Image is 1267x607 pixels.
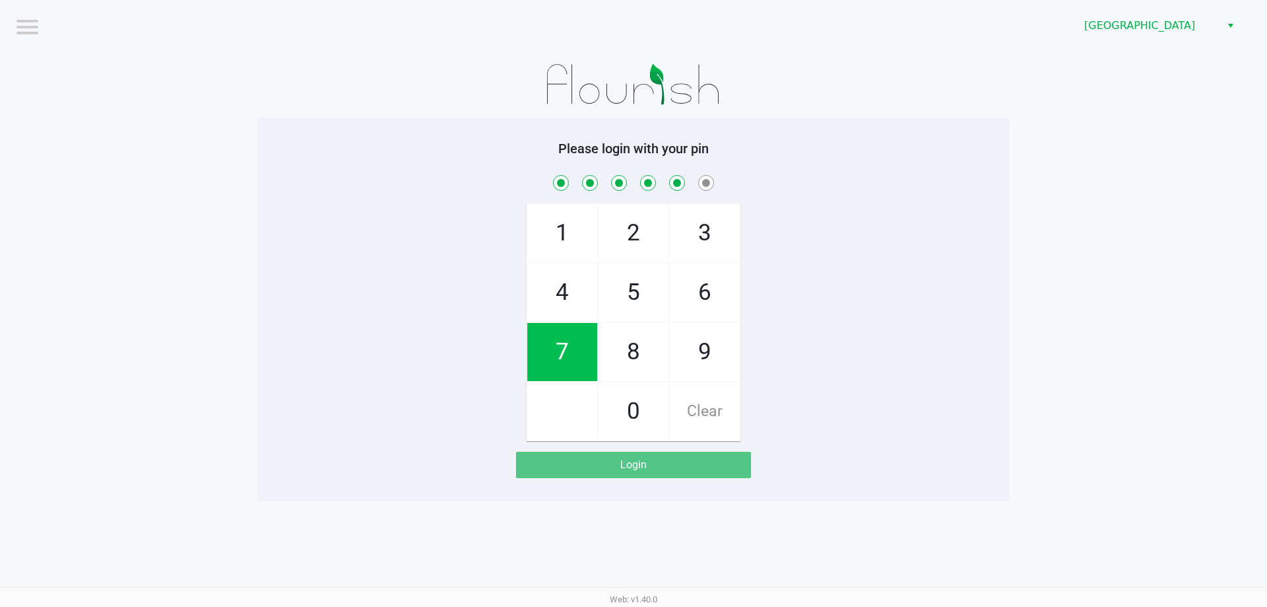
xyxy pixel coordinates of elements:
[599,382,668,441] span: 0
[527,323,597,381] span: 7
[1084,18,1213,34] span: [GEOGRAPHIC_DATA]
[599,264,668,322] span: 5
[267,141,1000,157] h5: Please login with your pin
[527,264,597,322] span: 4
[599,204,668,262] span: 2
[527,204,597,262] span: 1
[670,323,740,381] span: 9
[670,382,740,441] span: Clear
[610,594,657,604] span: Web: v1.40.0
[1221,14,1240,38] button: Select
[670,264,740,322] span: 6
[599,323,668,381] span: 8
[670,204,740,262] span: 3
